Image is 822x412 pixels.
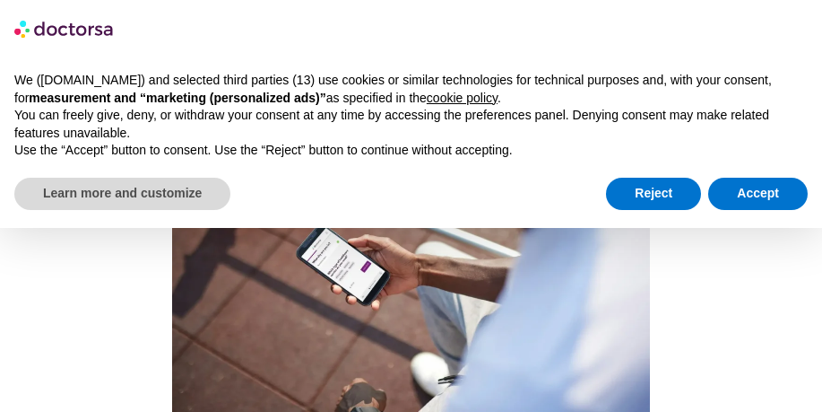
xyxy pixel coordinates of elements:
strong: measurement and “marketing (personalized ads)” [29,91,325,105]
p: Use the “Accept” button to consent. Use the “Reject” button to continue without accepting. [14,142,808,160]
p: You can freely give, deny, or withdraw your consent at any time by accessing the preferences pane... [14,107,808,142]
button: Accept [708,178,808,210]
img: logo [14,14,115,43]
a: cookie policy [427,91,498,105]
p: We ([DOMAIN_NAME]) and selected third parties (13) use cookies or similar technologies for techni... [14,72,808,107]
button: Reject [606,178,701,210]
button: Learn more and customize [14,178,230,210]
